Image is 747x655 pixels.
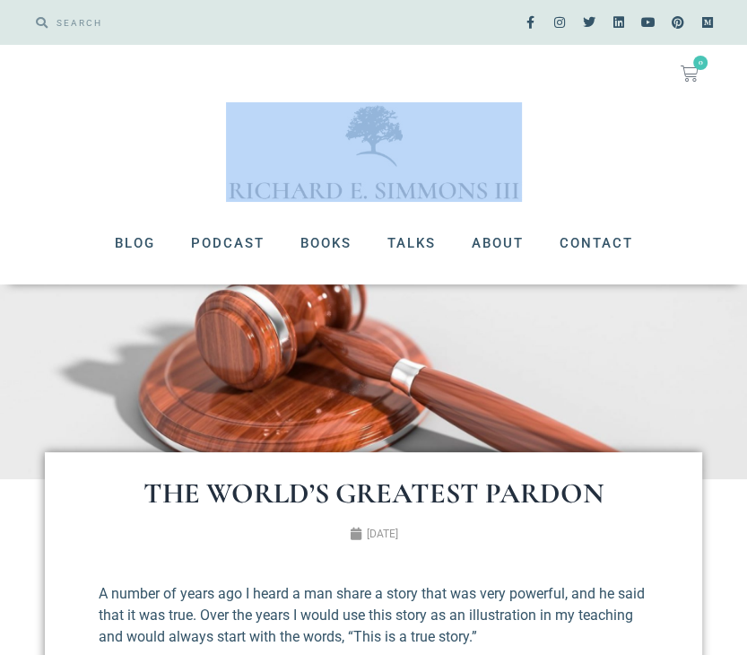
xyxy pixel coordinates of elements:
a: 0 [659,54,720,93]
a: [DATE] [350,526,398,542]
a: Books [282,220,369,266]
span: 0 [693,56,708,70]
a: Talks [369,220,454,266]
a: Podcast [173,220,282,266]
a: Contact [542,220,651,266]
h1: The World’s Greatest Pardon [90,479,657,508]
time: [DATE] [367,528,398,540]
a: Blog [97,220,173,266]
p: A number of years ago I heard a man share a story that was very powerful, and he said that it was... [99,583,648,648]
input: SEARCH [48,9,365,36]
a: About [454,220,542,266]
nav: Menu [18,220,729,266]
